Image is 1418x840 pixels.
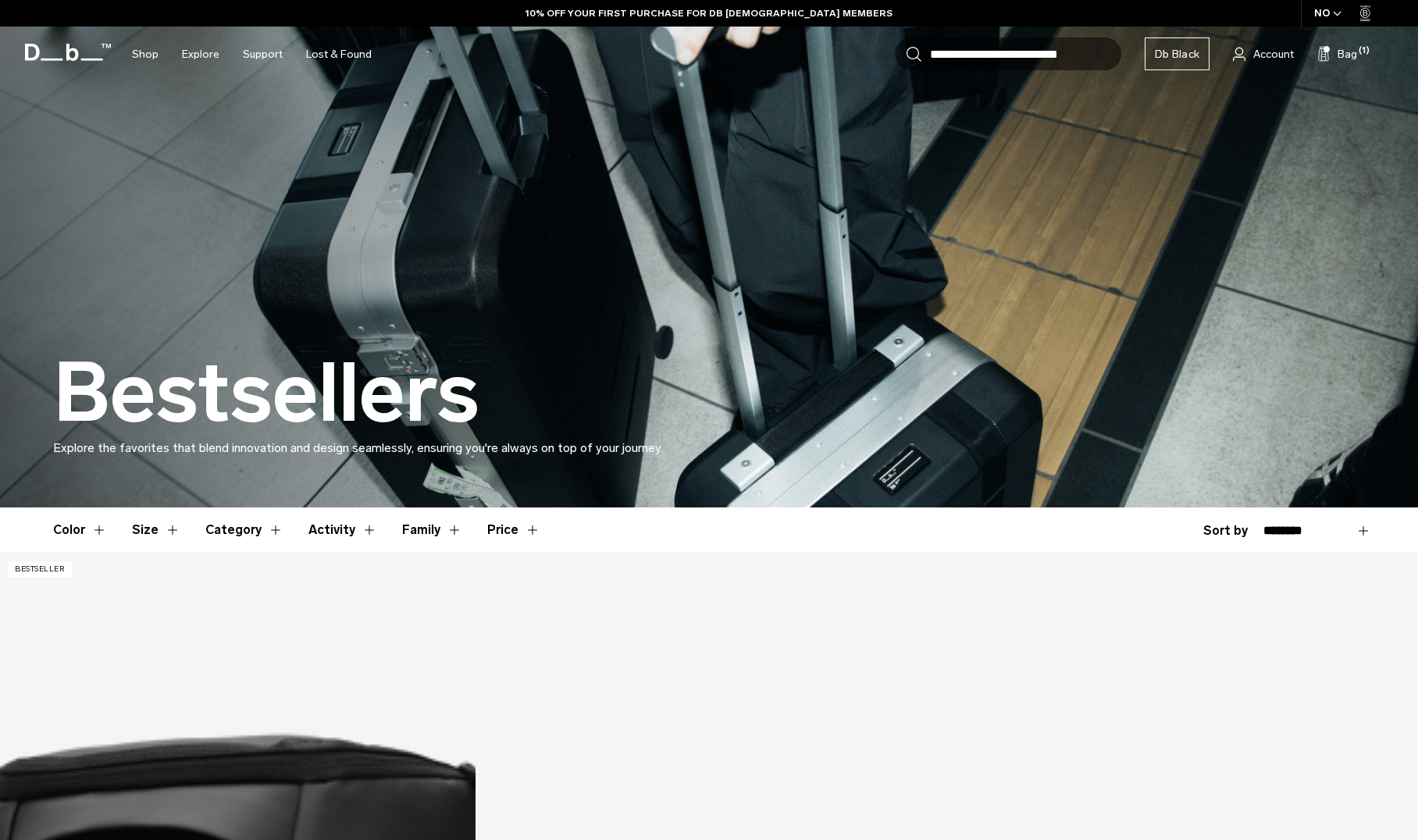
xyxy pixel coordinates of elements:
nav: Main Navigation [120,27,383,82]
a: Db Black [1145,37,1210,70]
button: Toggle Filter [402,507,462,553]
p: Bestseller [8,561,72,578]
span: (1) [1359,44,1370,58]
a: Explore [182,27,219,82]
span: Bag [1338,46,1357,62]
button: Toggle Filter [308,507,377,553]
a: Support [243,27,283,82]
a: Shop [132,27,159,82]
a: Account [1233,44,1294,63]
button: Toggle Filter [53,507,107,553]
a: 10% OFF YOUR FIRST PURCHASE FOR DB [DEMOGRAPHIC_DATA] MEMBERS [526,6,892,20]
h1: Bestsellers [53,348,479,439]
button: Toggle Price [487,507,540,553]
button: Toggle Filter [205,507,283,553]
span: Explore the favorites that blend innovation and design seamlessly, ensuring you're always on top ... [53,440,663,455]
a: Lost & Found [306,27,372,82]
span: Account [1253,46,1294,62]
button: Bag (1) [1317,44,1357,63]
button: Toggle Filter [132,507,180,553]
